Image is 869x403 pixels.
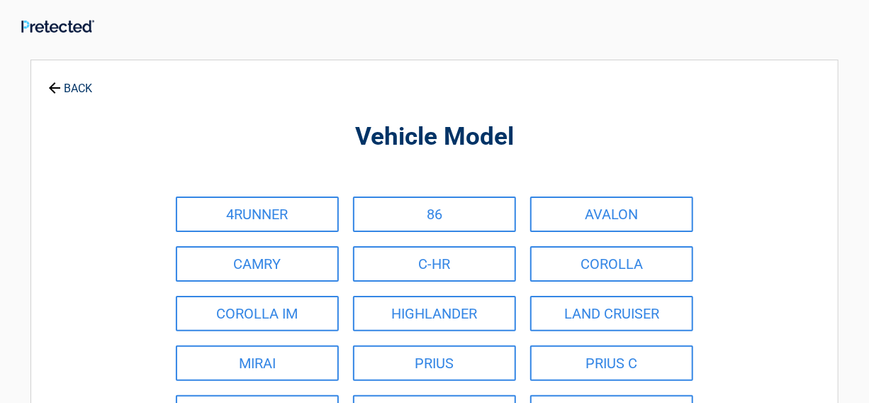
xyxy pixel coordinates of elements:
[353,296,516,331] a: HIGHLANDER
[530,246,693,282] a: COROLLA
[176,246,339,282] a: CAMRY
[353,197,516,232] a: 86
[109,121,760,154] h2: Vehicle Model
[176,296,339,331] a: COROLLA IM
[45,70,95,94] a: BACK
[530,346,693,381] a: PRIUS C
[176,346,339,381] a: MIRAI
[530,296,693,331] a: LAND CRUISER
[176,197,339,232] a: 4RUNNER
[530,197,693,232] a: AVALON
[353,246,516,282] a: C-HR
[353,346,516,381] a: PRIUS
[21,20,94,33] img: Main Logo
